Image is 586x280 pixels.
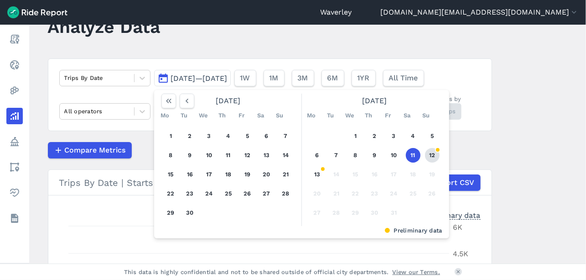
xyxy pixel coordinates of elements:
[164,186,178,201] button: 22
[158,94,299,108] div: [DATE]
[310,186,325,201] button: 20
[387,148,401,163] button: 10
[368,186,382,201] button: 23
[183,129,197,143] button: 2
[393,268,441,276] a: View our Terms.
[259,186,274,201] button: 27
[6,82,23,99] a: Heatmaps
[342,108,357,123] div: We
[171,74,228,83] span: [DATE]—[DATE]
[183,148,197,163] button: 9
[6,108,23,124] a: Analyze
[358,73,370,84] span: 1YR
[323,108,338,123] div: Tu
[221,167,236,182] button: 18
[164,167,178,182] button: 15
[164,148,178,163] button: 8
[264,70,285,86] button: 1M
[327,73,338,84] span: 6M
[329,167,344,182] button: 14
[406,148,420,163] button: 11
[48,142,132,158] button: Compare Metrics
[6,210,23,227] a: Datasets
[164,206,178,220] button: 29
[348,148,363,163] button: 8
[279,129,293,143] button: 7
[202,167,217,182] button: 17
[292,70,314,86] button: 3M
[425,167,440,182] button: 19
[240,73,250,84] span: 1W
[6,185,23,201] a: Health
[6,159,23,175] a: Areas
[240,186,255,201] button: 26
[348,129,363,143] button: 1
[425,186,440,201] button: 26
[221,148,236,163] button: 11
[215,108,230,123] div: Th
[381,108,395,123] div: Fr
[348,167,363,182] button: 15
[164,129,178,143] button: 1
[154,70,231,86] button: [DATE]—[DATE]
[234,70,256,86] button: 1W
[279,148,293,163] button: 14
[322,70,344,86] button: 6M
[270,73,279,84] span: 1M
[259,148,274,163] button: 13
[254,108,268,123] div: Sa
[368,129,382,143] button: 2
[221,129,236,143] button: 4
[6,133,23,150] a: Policy
[329,148,344,163] button: 7
[240,148,255,163] button: 12
[368,167,382,182] button: 16
[387,167,401,182] button: 17
[59,174,481,191] div: Trips By Date | Starts | Waverley LGA
[422,210,481,220] div: Preliminary data
[380,7,579,18] button: [DOMAIN_NAME][EMAIL_ADDRESS][DOMAIN_NAME]
[196,108,211,123] div: We
[161,226,442,235] div: Preliminary data
[406,129,420,143] button: 4
[279,167,293,182] button: 21
[221,186,236,201] button: 25
[183,206,197,220] button: 30
[362,108,376,123] div: Th
[259,167,274,182] button: 20
[320,7,352,18] a: Waverley
[240,129,255,143] button: 5
[406,167,420,182] button: 18
[329,186,344,201] button: 21
[348,206,363,220] button: 29
[329,206,344,220] button: 28
[304,94,446,108] div: [DATE]
[273,108,287,123] div: Su
[177,108,192,123] div: Tu
[387,206,401,220] button: 31
[183,186,197,201] button: 23
[406,186,420,201] button: 25
[352,70,376,86] button: 1YR
[310,148,325,163] button: 6
[65,145,126,156] span: Compare Metrics
[259,129,274,143] button: 6
[389,73,418,84] span: All Time
[348,186,363,201] button: 22
[400,108,415,123] div: Sa
[202,129,217,143] button: 3
[383,70,424,86] button: All Time
[240,167,255,182] button: 19
[202,148,217,163] button: 10
[310,206,325,220] button: 27
[298,73,308,84] span: 3M
[48,14,161,39] h1: Analyze Data
[183,167,197,182] button: 16
[7,6,67,18] img: Ride Report
[202,186,217,201] button: 24
[425,129,440,143] button: 5
[368,148,382,163] button: 9
[158,108,172,123] div: Mo
[453,249,468,258] tspan: 4.5K
[387,186,401,201] button: 24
